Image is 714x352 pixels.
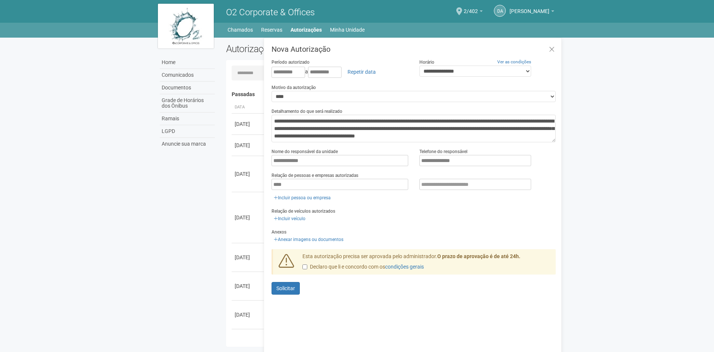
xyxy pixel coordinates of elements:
div: [DATE] [235,120,262,128]
h2: Autorizações [226,43,385,54]
div: [DATE] [235,214,262,221]
a: Reservas [261,25,282,35]
div: [DATE] [235,170,262,178]
label: Período autorizado [272,59,310,66]
span: O2 Corporate & Offices [226,7,315,18]
a: DA [494,5,506,17]
label: Motivo da autorização [272,84,316,91]
label: Nome do responsável da unidade [272,148,338,155]
strong: O prazo de aprovação é de até 24h. [437,253,520,259]
a: Grade de Horários dos Ônibus [160,94,215,112]
input: Declaro que li e concordo com oscondições gerais [302,264,307,269]
a: condições gerais [385,264,424,270]
a: Ver as condições [497,59,531,64]
div: Esta autorização precisa ser aprovada pelo administrador. [297,253,556,275]
a: Incluir veículo [272,215,308,223]
img: logo.jpg [158,4,214,48]
div: [DATE] [235,142,262,149]
button: Solicitar [272,282,300,295]
span: 2/402 [464,1,478,14]
div: [DATE] [235,340,262,347]
span: Daniel Andres Soto Lozada [510,1,549,14]
a: Minha Unidade [330,25,365,35]
div: [DATE] [235,311,262,318]
a: Anuncie sua marca [160,138,215,150]
label: Declaro que li e concordo com os [302,263,424,271]
th: Data [232,101,265,114]
label: Relação de veículos autorizados [272,208,335,215]
label: Anexos [272,229,286,235]
a: Autorizações [291,25,322,35]
a: [PERSON_NAME] [510,9,554,15]
a: Anexar imagens ou documentos [272,235,346,244]
span: Solicitar [276,285,295,291]
label: Horário [419,59,434,66]
a: Comunicados [160,69,215,82]
a: Ramais [160,112,215,125]
label: Telefone do responsável [419,148,467,155]
a: Chamados [228,25,253,35]
a: Documentos [160,82,215,94]
label: Relação de pessoas e empresas autorizadas [272,172,358,179]
h3: Nova Autorização [272,45,556,53]
a: 2/402 [464,9,483,15]
a: Home [160,56,215,69]
a: Incluir pessoa ou empresa [272,194,333,202]
div: a [272,66,408,78]
a: Repetir data [343,66,381,78]
h4: Passadas [232,92,551,97]
label: Detalhamento do que será realizado [272,108,342,115]
a: LGPD [160,125,215,138]
div: [DATE] [235,282,262,290]
div: [DATE] [235,254,262,261]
